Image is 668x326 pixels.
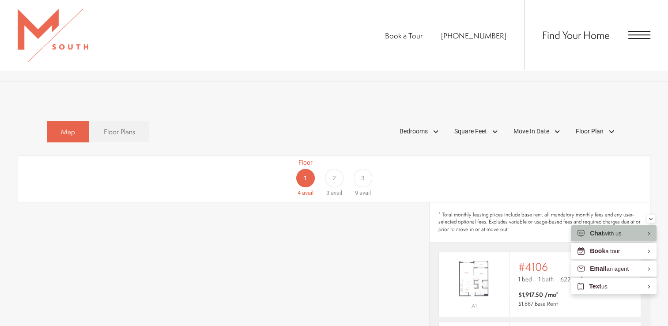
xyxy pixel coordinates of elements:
span: #4106 [518,261,548,273]
span: A1 [471,302,476,310]
span: Square Feet [454,127,487,136]
a: Call Us at 813-570-8014 [441,30,506,41]
span: avail [330,190,342,196]
span: Floor Plan [576,127,604,136]
span: 2 [332,174,336,183]
a: View #4106 [438,251,641,317]
span: [PHONE_NUMBER] [441,30,506,41]
img: MSouth [18,9,88,62]
span: $1,887 Base Rent [518,300,558,307]
span: 3 [361,174,365,183]
span: $1,917.50 /mo* [518,290,559,299]
span: 1 bath [539,275,554,284]
a: Book a Tour [385,30,423,41]
span: * Total monthly leasing prices include base rent, all mandatory monthly fees and any user-selecte... [438,211,641,233]
span: Move In Date [513,127,549,136]
span: 622 sq. ft. [560,275,585,284]
button: Open Menu [628,31,650,39]
a: Find Your Home [542,28,610,42]
span: avail [359,190,371,196]
span: Floor Plans [104,127,135,137]
span: Map [61,127,75,137]
img: #4106 - 1 bedroom floor plan layout with 1 bathroom and 622 square feet [439,257,509,301]
a: Floor 2 [320,158,348,197]
a: Floor 3 [348,158,377,197]
span: Bedrooms [400,127,428,136]
span: 3 [326,190,329,196]
span: 9 [355,190,358,196]
span: 1 bed [518,275,532,284]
